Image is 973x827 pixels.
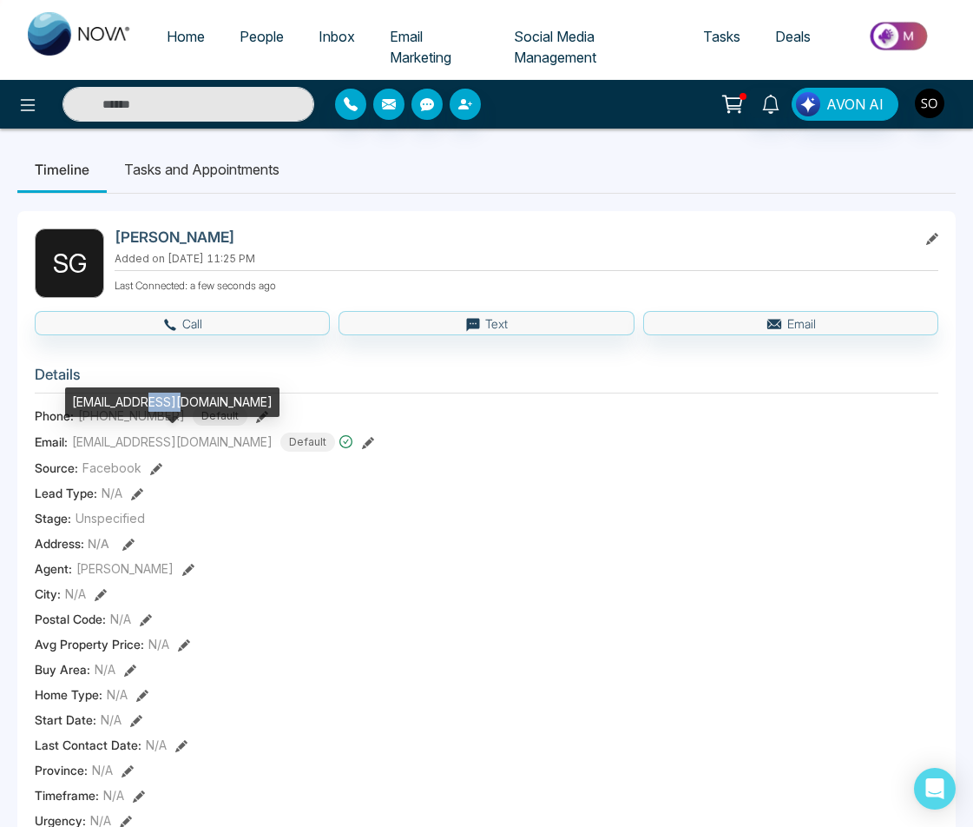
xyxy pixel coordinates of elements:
[17,146,107,193] li: Timeline
[92,761,113,779] span: N/A
[110,610,131,628] span: N/A
[35,509,71,527] span: Stage:
[115,275,938,294] p: Last Connected: a few seconds ago
[792,88,898,121] button: AVON AI
[240,28,284,45] span: People
[686,20,758,53] a: Tasks
[82,459,141,477] span: Facebook
[101,711,122,729] span: N/A
[95,660,115,678] span: N/A
[496,20,686,74] a: Social Media Management
[35,736,141,754] span: Last Contact Date :
[914,768,956,810] div: Open Intercom Messenger
[35,711,96,729] span: Start Date :
[796,92,820,116] img: Lead Flow
[35,660,90,678] span: Buy Area :
[167,28,205,45] span: Home
[390,28,451,66] span: Email Marketing
[103,786,124,804] span: N/A
[72,433,273,451] span: [EMAIL_ADDRESS][DOMAIN_NAME]
[775,28,811,45] span: Deals
[703,28,740,45] span: Tasks
[107,146,297,193] li: Tasks and Appointments
[65,387,279,417] div: [EMAIL_ADDRESS][DOMAIN_NAME]
[35,761,88,779] span: Province :
[35,311,330,335] button: Call
[35,459,78,477] span: Source:
[35,685,102,704] span: Home Type :
[222,20,301,53] a: People
[514,28,596,66] span: Social Media Management
[301,20,372,53] a: Inbox
[35,635,144,653] span: Avg Property Price :
[339,311,634,335] button: Text
[76,509,145,527] span: Unspecified
[319,28,355,45] span: Inbox
[35,484,97,502] span: Lead Type:
[148,635,169,653] span: N/A
[35,366,938,393] h3: Details
[35,433,68,451] span: Email:
[35,228,104,298] div: S G
[35,534,109,552] span: Address:
[65,585,86,603] span: N/A
[102,484,122,502] span: N/A
[28,12,132,56] img: Nova CRM Logo
[35,786,99,804] span: Timeframe :
[826,94,884,115] span: AVON AI
[35,407,74,425] span: Phone:
[35,610,106,628] span: Postal Code :
[837,17,963,56] img: Market-place.gif
[107,685,128,704] span: N/A
[915,89,944,118] img: User Avatar
[758,20,828,53] a: Deals
[280,433,335,452] span: Default
[115,251,938,267] p: Added on [DATE] 11:25 PM
[76,559,174,578] span: [PERSON_NAME]
[146,736,167,754] span: N/A
[115,228,911,246] h2: [PERSON_NAME]
[372,20,496,74] a: Email Marketing
[35,559,72,578] span: Agent:
[88,536,109,551] span: N/A
[149,20,222,53] a: Home
[35,585,61,603] span: City :
[643,311,938,335] button: Email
